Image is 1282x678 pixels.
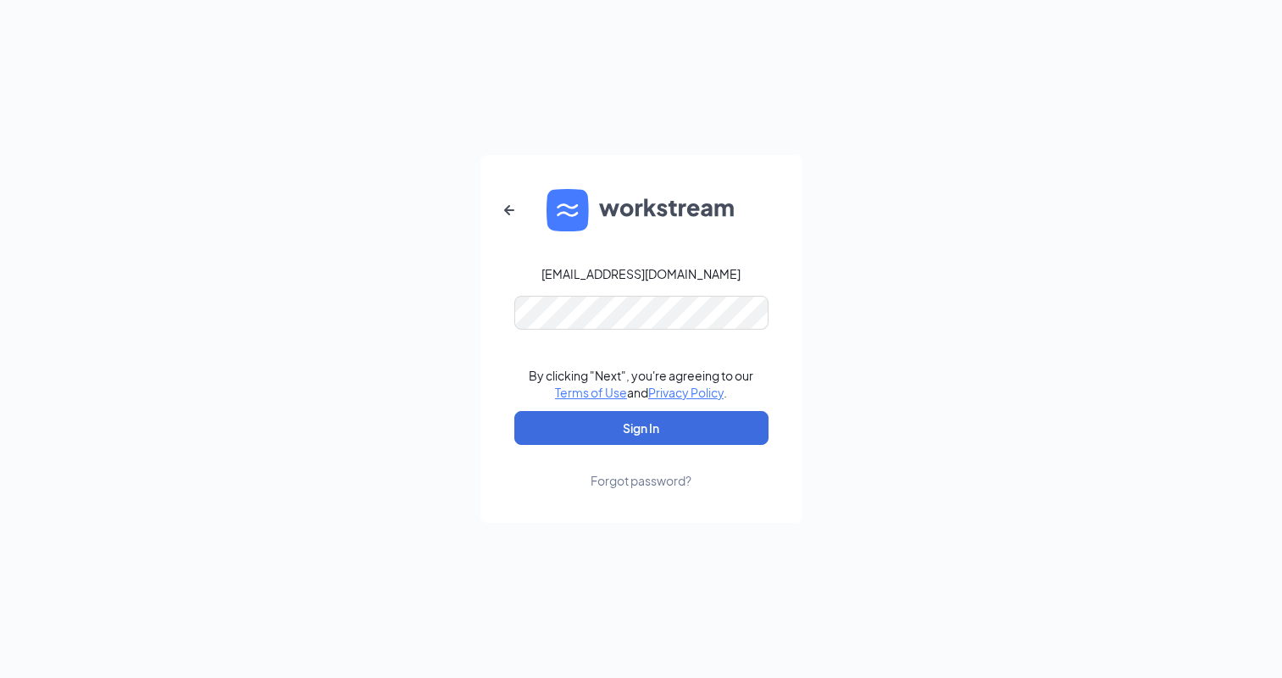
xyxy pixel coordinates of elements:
button: Sign In [514,411,769,445]
button: ArrowLeftNew [489,190,530,231]
a: Terms of Use [555,385,627,400]
img: WS logo and Workstream text [547,189,736,231]
a: Forgot password? [591,445,691,489]
svg: ArrowLeftNew [499,200,519,220]
div: [EMAIL_ADDRESS][DOMAIN_NAME] [541,265,741,282]
div: Forgot password? [591,472,691,489]
div: By clicking "Next", you're agreeing to our and . [529,367,753,401]
a: Privacy Policy [648,385,724,400]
